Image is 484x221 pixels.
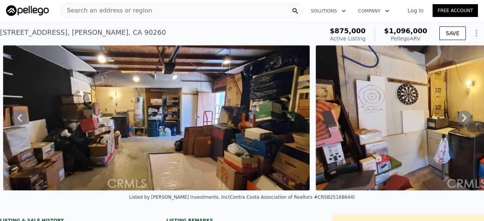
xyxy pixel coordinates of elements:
div: Listed by [PERSON_NAME] Investments, Inc (Contra Costa Association of Realtors #CRSB25168644) [129,195,355,200]
button: SAVE [439,26,466,40]
button: Show Options [469,26,484,41]
div: Pellego ARV [384,35,427,42]
button: Solutions [305,4,352,18]
button: Company [352,4,396,18]
span: Search an address or region [61,6,152,15]
img: Pellego [6,5,49,16]
span: $875,000 [330,27,366,35]
span: $1,096,000 [384,27,427,35]
a: Free Account [433,4,478,17]
span: Active Listing [330,36,366,42]
img: Sale: 167277248 Parcel: 52311848 [3,45,310,190]
a: Log In [399,7,433,14]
